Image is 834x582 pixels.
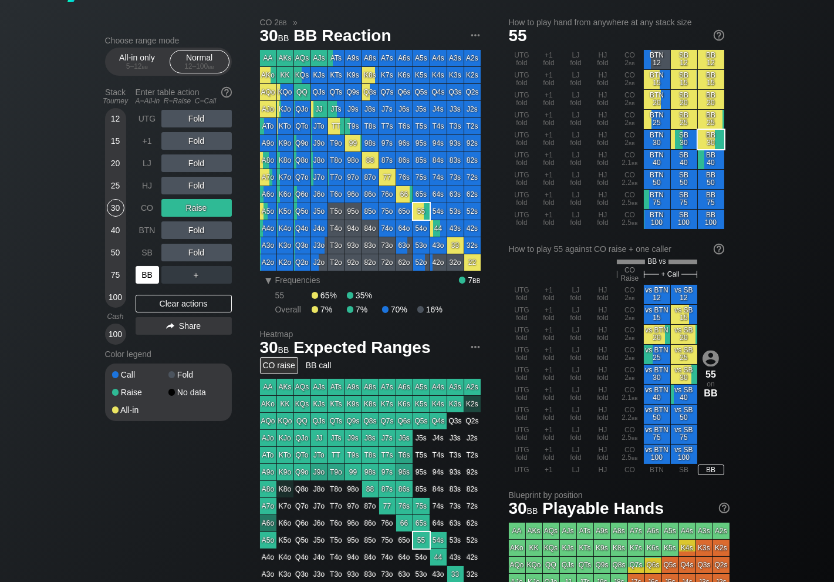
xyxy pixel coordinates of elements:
[311,101,327,117] div: JJ
[107,154,124,172] div: 20
[260,118,276,134] div: ATo
[590,170,616,189] div: HJ fold
[277,135,293,152] div: K9o
[136,110,159,127] div: UTG
[166,323,174,329] img: share.864f2f62.svg
[277,203,293,220] div: K5o
[107,132,124,150] div: 15
[413,186,430,203] div: 65s
[362,237,379,254] div: 83o
[464,169,481,186] div: 72s
[112,371,168,379] div: Call
[396,101,413,117] div: J6s
[713,29,725,42] img: help.32db89a4.svg
[430,101,447,117] div: J4s
[536,190,562,209] div: +1 fold
[220,86,233,99] img: help.32db89a4.svg
[590,90,616,109] div: HJ fold
[698,90,724,109] div: BB 20
[590,110,616,129] div: HJ fold
[563,150,589,169] div: LJ fold
[671,130,697,149] div: SB 30
[671,190,697,209] div: SB 75
[277,169,293,186] div: K7o
[279,18,286,27] span: bb
[447,237,464,254] div: 33
[277,50,293,66] div: AKs
[311,152,327,169] div: J8o
[413,237,430,254] div: 53o
[396,203,413,220] div: 65o
[258,27,291,46] span: 30
[430,169,447,186] div: 74s
[447,220,464,237] div: 43s
[260,135,276,152] div: A9o
[671,210,697,229] div: SB 100
[644,210,670,229] div: BTN 100
[447,50,464,66] div: A3s
[563,210,589,229] div: LJ fold
[430,50,447,66] div: A4s
[396,67,413,83] div: K6s
[464,135,481,152] div: 92s
[430,118,447,134] div: T4s
[277,101,293,117] div: KJo
[294,220,310,237] div: Q4o
[311,186,327,203] div: J6o
[294,67,310,83] div: KQs
[328,169,345,186] div: T7o
[379,237,396,254] div: 73o
[136,97,232,105] div: A=All-in R=Raise C=Call
[294,254,310,271] div: Q2o
[698,130,724,149] div: BB 30
[590,210,616,229] div: HJ fold
[328,84,345,100] div: QTs
[379,67,396,83] div: K7s
[345,237,362,254] div: 93o
[311,135,327,152] div: J9o
[136,132,159,150] div: +1
[536,130,562,149] div: +1 fold
[260,84,276,100] div: AQo
[617,190,643,209] div: CO 2.5
[260,152,276,169] div: A8o
[362,186,379,203] div: 86o
[536,170,562,189] div: +1 fold
[644,70,670,89] div: BTN 15
[328,220,345,237] div: T4o
[345,254,362,271] div: 92o
[107,244,124,261] div: 50
[536,50,562,69] div: +1 fold
[632,159,638,167] span: bb
[328,135,345,152] div: T9o
[509,130,535,149] div: UTG fold
[136,199,159,217] div: CO
[100,97,131,105] div: Tourney
[362,118,379,134] div: T8s
[311,237,327,254] div: J3o
[430,135,447,152] div: 94s
[379,220,396,237] div: 74o
[161,244,232,261] div: Fold
[294,152,310,169] div: Q8o
[698,150,724,169] div: BB 40
[175,62,224,70] div: 12 – 100
[260,220,276,237] div: A4o
[294,135,310,152] div: Q9o
[447,84,464,100] div: Q3s
[345,169,362,186] div: 97o
[464,101,481,117] div: J2s
[345,135,362,152] div: 99
[430,67,447,83] div: K4s
[464,186,481,203] div: 62s
[430,237,447,254] div: 43o
[632,179,638,187] span: bb
[563,70,589,89] div: LJ fold
[563,50,589,69] div: LJ fold
[509,70,535,89] div: UTG fold
[311,203,327,220] div: J5o
[142,62,148,70] span: bb
[509,150,535,169] div: UTG fold
[161,221,232,239] div: Fold
[396,152,413,169] div: 86s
